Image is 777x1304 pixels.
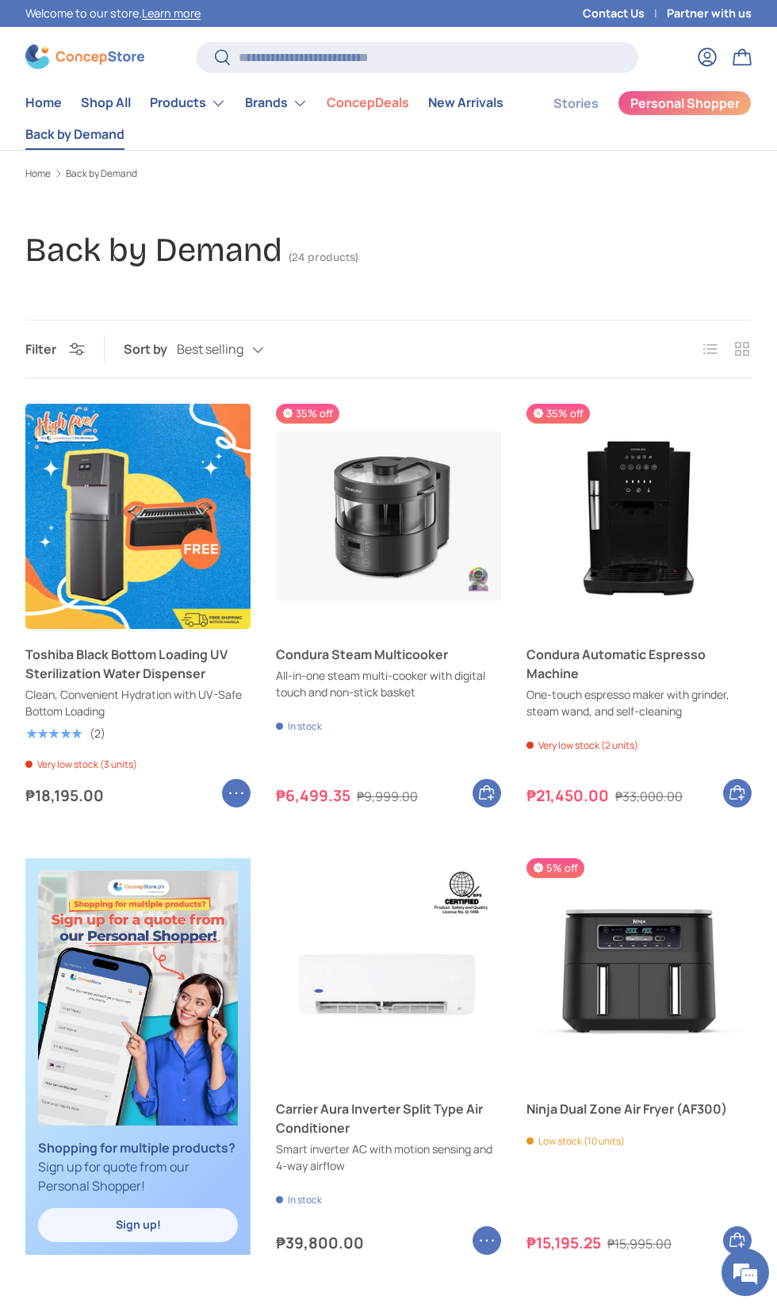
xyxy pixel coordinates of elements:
a: Carrier Aura Inverter Split Type Air Conditioner [276,1099,501,1137]
a: Stories [553,88,599,119]
a: New Arrivals [428,87,503,118]
a: ConcepDeals [327,87,409,118]
a: Sign up! [38,1208,238,1242]
summary: Products [140,87,235,119]
a: Condura Steam Multicooker [276,404,501,629]
nav: Breadcrumbs [25,167,752,181]
a: Home [25,169,51,178]
span: 35% off [526,404,590,424]
a: Carrier Aura Inverter Split Type Air Conditioner [276,858,501,1083]
a: Ninja Dual Zone Air Fryer (AF300) [526,1099,752,1118]
a: Learn more [142,6,201,21]
span: Personal Shopper [630,97,740,109]
a: Brands [245,87,308,119]
p: Welcome to our store. [25,5,201,22]
a: Shop All [81,87,131,118]
label: Sort by [124,339,177,359]
a: Condura Automatic Espresso Machine [526,404,752,629]
strong: Shopping for multiple products? [38,1139,235,1156]
span: (24 products) [289,251,358,264]
span: 5% off [526,858,584,878]
img: condura-steam-multicooker-full-side-view-with-icc-sticker-concepstore [276,404,501,629]
summary: Brands [235,87,317,119]
img: ConcepStore [25,44,144,69]
button: Best selling [177,336,296,363]
a: Condura Automatic Espresso Machine [526,645,752,683]
a: Condura Steam Multicooker [276,645,501,664]
h1: Back by Demand [25,230,282,270]
a: Toshiba Black Bottom Loading UV Sterilization Water Dispenser [25,645,251,683]
a: Personal Shopper [618,90,752,116]
a: Home [25,87,62,118]
p: Sign up for quote from our Personal Shopper! [38,1138,238,1195]
a: Back by Demand [66,169,137,178]
a: Ninja Dual Zone Air Fryer (AF300) [526,858,752,1083]
a: Partner with us [667,5,752,22]
span: Filter [25,340,56,358]
span: 35% off [276,404,339,424]
nav: Secondary [515,87,752,150]
a: Contact Us [583,5,667,22]
a: Toshiba Black Bottom Loading UV Sterilization Water Dispenser [25,404,251,629]
a: Products [150,87,226,119]
nav: Primary [25,87,515,150]
button: Filter [25,340,85,358]
span: Best selling [177,342,243,357]
a: Back by Demand [25,119,124,150]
